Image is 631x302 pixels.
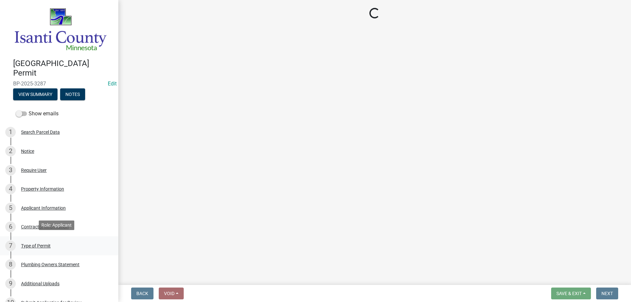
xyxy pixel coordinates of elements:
[164,291,175,296] span: Void
[60,88,85,100] button: Notes
[136,291,148,296] span: Back
[13,92,58,97] wm-modal-confirm: Summary
[16,110,58,118] label: Show emails
[13,59,113,78] h4: [GEOGRAPHIC_DATA] Permit
[551,288,591,299] button: Save & Exit
[21,168,47,173] div: Require User
[5,146,16,156] div: 2
[556,291,582,296] span: Save & Exit
[601,291,613,296] span: Next
[5,241,16,251] div: 7
[5,184,16,194] div: 4
[108,81,117,87] a: Edit
[596,288,618,299] button: Next
[5,221,16,232] div: 6
[159,288,184,299] button: Void
[21,206,66,210] div: Applicant Information
[131,288,153,299] button: Back
[21,224,69,229] div: Contractor Information
[5,203,16,213] div: 5
[21,149,34,153] div: Notice
[21,187,64,191] div: Property Information
[13,81,105,87] span: BP-2025-3287
[5,165,16,175] div: 3
[5,127,16,137] div: 1
[21,262,80,267] div: Plumbing Owners Statement
[21,130,60,134] div: Search Parcel Data
[5,278,16,289] div: 9
[5,259,16,270] div: 8
[13,88,58,100] button: View Summary
[108,81,117,87] wm-modal-confirm: Edit Application Number
[60,92,85,97] wm-modal-confirm: Notes
[21,281,59,286] div: Additional Uploads
[13,7,108,52] img: Isanti County, Minnesota
[39,221,74,230] div: Role: Applicant
[21,244,51,248] div: Type of Permit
